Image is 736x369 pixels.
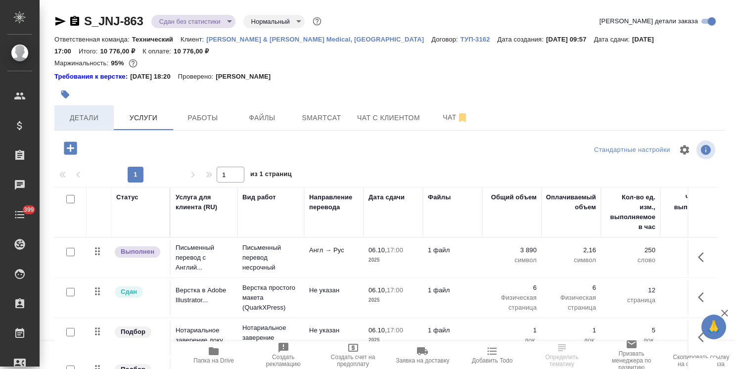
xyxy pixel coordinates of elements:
p: Договор: [431,36,460,43]
svg: Отписаться [457,112,468,124]
span: Настроить таблицу [673,138,696,162]
button: Сдан без статистики [156,17,224,26]
a: 399 [2,202,37,227]
div: Сдан без статистики [151,15,235,28]
p: Маржинальность: [54,59,111,67]
div: Файлы [428,192,451,202]
p: 06.10, [368,246,387,254]
p: 12 [606,285,655,295]
p: 3 890 [487,245,537,255]
div: split button [592,142,673,158]
td: 0.2 [660,321,720,355]
p: 06.10, [368,286,387,294]
p: слово [606,255,655,265]
p: [DATE] 09:57 [546,36,594,43]
a: ТУП-3162 [460,35,498,43]
span: Посмотреть информацию [696,140,717,159]
p: Проверено: [178,72,216,82]
span: [PERSON_NAME] детали заказа [599,16,698,26]
span: Заявка на доставку [396,357,449,364]
a: [PERSON_NAME] & [PERSON_NAME] Medical, [GEOGRAPHIC_DATA] [206,35,431,43]
span: 🙏 [705,317,722,337]
span: Добавить Todo [472,357,512,364]
button: Призвать менеджера по развитию [597,341,666,369]
p: 10 776,00 ₽ [100,47,142,55]
span: Создать рекламацию [254,354,312,368]
a: Требования к верстке: [54,72,130,82]
button: Нормальный [248,17,293,26]
div: Услуга для клиента (RU) [176,192,232,212]
p: Верстка простого макета (QuarkXPress) [242,283,299,313]
button: Создать счет на предоплату [318,341,388,369]
p: Сдан [121,287,137,297]
span: Скачать КП [128,357,160,364]
p: док. [547,335,596,345]
p: 2025 [368,255,418,265]
p: [DATE] 18:20 [130,72,178,82]
p: 1 файл [428,285,477,295]
p: док. [606,335,655,345]
div: Вид работ [242,192,276,202]
button: Показать кнопки [692,285,716,309]
p: Клиент: [181,36,206,43]
div: Нажми, чтобы открыть папку с инструкцией [54,72,130,82]
span: Smartcat [298,112,345,124]
a: S_JNJ-863 [84,14,143,28]
p: 250 [606,245,655,255]
p: 2,16 [547,245,596,255]
p: 2025 [368,335,418,345]
p: 1 файл [428,245,477,255]
button: Показать кнопки [692,245,716,269]
p: Выполнен [121,247,154,257]
p: 1 файл [428,325,477,335]
span: Скопировать ссылку на оценку заказа [672,354,730,368]
div: Часов на выполнение [665,192,715,212]
button: 410.18 RUB; [127,57,139,70]
p: 6 [487,283,537,293]
button: Папка на Drive [179,341,249,369]
p: Верстка в Adobe Illustrator... [176,285,232,305]
td: 0.5 [660,280,720,315]
span: Папка на Drive [193,357,234,364]
span: Услуги [120,112,167,124]
span: Пересчитать [57,357,92,364]
p: 06.10, [368,326,387,334]
p: Итого: [79,47,100,55]
div: Направление перевода [309,192,359,212]
p: [PERSON_NAME] [216,72,278,82]
button: Скопировать ссылку [69,15,81,27]
p: 17:00 [387,246,403,254]
span: Чат с клиентом [357,112,420,124]
p: [PERSON_NAME] & [PERSON_NAME] Medical, [GEOGRAPHIC_DATA] [206,36,431,43]
div: Статус [116,192,138,202]
p: Дата сдачи: [594,36,632,43]
p: 2025 [368,295,418,305]
p: Технический [132,36,181,43]
button: Скопировать ссылку для ЯМессенджера [54,15,66,27]
button: Добавить услугу [57,138,84,158]
p: 17:00 [387,326,403,334]
p: Нотариальное заверение доку... [176,325,232,345]
span: 399 [18,205,40,215]
button: Добавить тэг [54,84,76,105]
p: Подбор [121,327,145,337]
div: Дата сдачи [368,192,405,202]
p: 5 [606,325,655,335]
p: 1 [547,325,596,335]
button: Определить тематику [527,341,597,369]
button: Показать кнопки [692,325,716,349]
button: Скачать КП [109,341,179,369]
span: Создать счет на предоплату [324,354,382,368]
p: Не указан [309,325,359,335]
button: Заявка на доставку [388,341,458,369]
button: Пересчитать [40,341,109,369]
p: страница [606,295,655,305]
p: док. [487,335,537,345]
p: 10 776,00 ₽ [174,47,216,55]
p: Физическая страница [487,293,537,313]
div: Общий объем [491,192,537,202]
button: Создать рекламацию [248,341,318,369]
button: Доп статусы указывают на важность/срочность заказа [311,15,323,28]
p: ТУП-3162 [460,36,498,43]
p: символ [547,255,596,265]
